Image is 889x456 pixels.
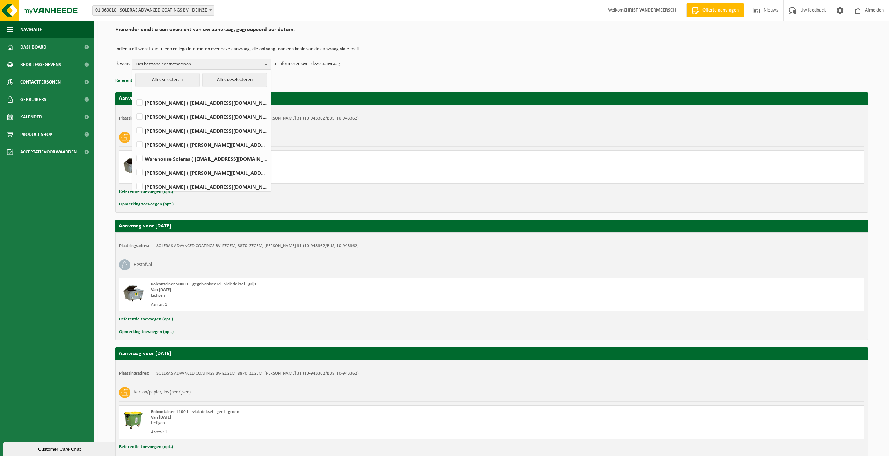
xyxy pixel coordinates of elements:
[156,243,359,249] td: SOLERAS ADVANCED COATINGS BV-IZEGEM, 8870 IZEGEM, [PERSON_NAME] 31 (10-943362/BUS, 10-943362)
[115,27,868,36] h2: Hieronder vindt u een overzicht van uw aanvraag, gegroepeerd per datum.
[119,116,150,121] strong: Plaatsingsadres:
[151,165,520,171] div: Ledigen
[135,181,268,192] label: [PERSON_NAME] ( [EMAIL_ADDRESS][DOMAIN_NAME] )
[119,327,174,336] button: Opmerking toevoegen (opt.)
[93,6,214,15] span: 01-060010 - SOLERAS ADVANCED COATINGS BV - DEINZE
[20,38,46,56] span: Dashboard
[156,371,359,376] td: SOLERAS ADVANCED COATINGS BV-IZEGEM, 8870 IZEGEM, [PERSON_NAME] 31 (10-943362/BUS, 10-943362)
[20,73,61,91] span: Contactpersonen
[273,59,342,69] p: te informeren over deze aanvraag.
[151,293,520,298] div: Ledigen
[135,111,268,122] label: [PERSON_NAME] ( [EMAIL_ADDRESS][DOMAIN_NAME] )
[119,351,171,356] strong: Aanvraag voor [DATE]
[151,420,520,426] div: Ledigen
[136,59,262,70] span: Kies bestaand contactpersoon
[135,153,268,164] label: Warehouse Soleras ( [EMAIL_ADDRESS][DOMAIN_NAME] )
[134,259,152,270] h3: Restafval
[624,8,676,13] strong: CHRIST VANDERMEERSCH
[151,282,256,287] span: Rolcontainer 5000 L - gegalvaniseerd - vlak deksel - grijs
[119,442,173,451] button: Referentie toevoegen (opt.)
[151,410,239,414] span: Rolcontainer 1100 L - vlak deksel - geel - groen
[20,21,42,38] span: Navigatie
[135,125,268,136] label: [PERSON_NAME] ( [EMAIL_ADDRESS][DOMAIN_NAME] )
[686,3,744,17] a: Offerte aanvragen
[3,441,117,456] iframe: chat widget
[20,108,42,126] span: Kalender
[135,167,268,178] label: [PERSON_NAME] ( [PERSON_NAME][EMAIL_ADDRESS][DOMAIN_NAME] )
[701,7,741,14] span: Offerte aanvragen
[151,174,520,180] div: Aantal: 1
[151,288,171,292] strong: Van [DATE]
[115,47,868,52] p: Indien u dit wenst kunt u een collega informeren over deze aanvraag, die ontvangt dan een kopie v...
[119,244,150,248] strong: Plaatsingsadres:
[135,73,200,87] button: Alles selecteren
[135,97,268,108] label: [PERSON_NAME] ( [EMAIL_ADDRESS][DOMAIN_NAME] )
[151,302,520,307] div: Aantal: 1
[123,154,144,175] img: WB-5000-GAL-GY-01.png
[123,282,144,303] img: WB-5000-GAL-GY-01.png
[119,96,171,101] strong: Aanvraag voor [DATE]
[119,200,174,209] button: Opmerking toevoegen (opt.)
[20,56,61,73] span: Bedrijfsgegevens
[123,409,144,430] img: WB-1100-HPE-GN-50.png
[119,223,171,229] strong: Aanvraag voor [DATE]
[151,429,520,435] div: Aantal: 1
[20,91,46,108] span: Gebruikers
[115,59,130,69] p: Ik wens
[151,415,171,420] strong: Van [DATE]
[135,139,268,150] label: [PERSON_NAME] ( [PERSON_NAME][EMAIL_ADDRESS][DOMAIN_NAME] )
[132,59,271,69] button: Kies bestaand contactpersoon
[202,73,267,87] button: Alles deselecteren
[119,315,173,324] button: Referentie toevoegen (opt.)
[20,126,52,143] span: Product Shop
[119,187,173,196] button: Referentie toevoegen (opt.)
[92,5,214,16] span: 01-060010 - SOLERAS ADVANCED COATINGS BV - DEINZE
[20,143,77,161] span: Acceptatievoorwaarden
[134,387,191,398] h3: Karton/papier, los (bedrijven)
[119,371,150,376] strong: Plaatsingsadres:
[115,76,169,85] button: Referentie toevoegen (opt.)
